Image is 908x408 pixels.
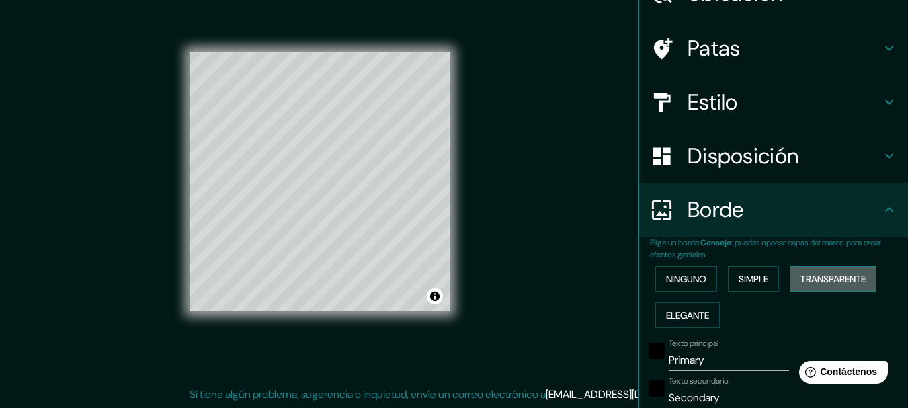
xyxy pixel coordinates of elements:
font: Transparente [800,273,866,285]
font: Estilo [688,88,738,116]
div: Estilo [639,75,908,129]
font: Elige un borde. [650,237,700,248]
button: negro [649,343,665,359]
font: Texto principal [669,338,718,349]
font: : puedes opacar capas del marco para crear efectos geniales. [650,237,881,260]
button: negro [649,380,665,397]
font: Patas [688,34,741,63]
button: Ninguno [655,266,717,292]
button: Activar o desactivar atribución [427,288,443,304]
font: Si tiene algún problema, sugerencia o inquietud, envíe un correo electrónico a [190,387,546,401]
font: Elegante [666,309,709,321]
iframe: Lanzador de widgets de ayuda [788,356,893,393]
font: Ninguno [666,273,706,285]
div: Patas [639,22,908,75]
font: Consejo [700,237,731,248]
button: Simple [728,266,779,292]
font: Simple [739,273,768,285]
font: Disposición [688,142,798,170]
div: Borde [639,183,908,237]
button: Transparente [790,266,876,292]
font: Texto secundario [669,376,729,386]
div: Disposición [639,129,908,183]
button: Elegante [655,302,720,328]
font: Borde [688,196,744,224]
a: [EMAIL_ADDRESS][DOMAIN_NAME] [546,387,712,401]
